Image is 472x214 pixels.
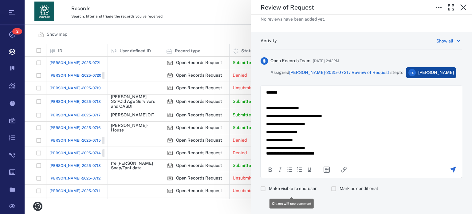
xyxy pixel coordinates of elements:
[261,183,321,195] div: Citizen will see comment
[296,166,303,173] div: Numbered list
[445,1,457,14] button: Toggle Fullscreen
[269,186,317,192] span: Make visible to end-user
[286,166,293,173] div: Bullet list
[449,166,457,173] button: Send the comment
[276,166,284,173] button: Italic
[436,37,453,45] div: Show all
[340,166,348,173] button: Insert/edit link
[261,38,277,44] h6: Activity
[289,70,389,75] a: [PERSON_NAME]-2025-0721 / Review of Request
[306,166,313,173] button: Underline
[323,166,330,173] button: Insert template
[261,4,314,11] h5: Review of Request
[408,69,416,76] div: R S
[418,70,454,76] span: [PERSON_NAME]
[340,186,378,192] span: Mark as conditional
[12,28,22,34] span: 2
[270,58,310,64] span: Open Records Team
[261,16,325,22] p: No reviews have been added yet.
[269,199,314,208] div: Citizen will see comment
[331,183,383,195] div: Comment will be marked as non-final decision
[266,166,274,173] button: Bold
[270,70,403,76] span: Assigned step to
[433,1,445,14] button: Toggle to Edit Boxes
[261,86,462,161] iframe: Rich Text Area
[457,1,470,14] button: Close
[14,4,26,10] span: Help
[313,57,339,65] span: [DATE] 2:42PM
